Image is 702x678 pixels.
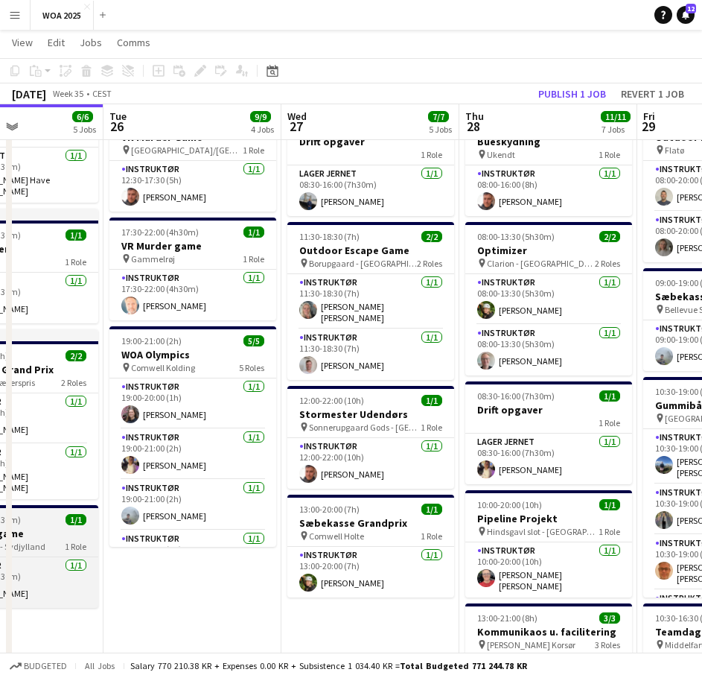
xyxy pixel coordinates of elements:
app-job-card: 08:30-16:00 (7h30m)1/1Drift opgaver1 RoleLager Jernet1/108:30-16:00 (7h30m)[PERSON_NAME] [465,381,632,484]
div: 5 Jobs [73,124,96,135]
span: 5/5 [243,335,264,346]
span: 1 Role [599,149,620,160]
app-card-role: Instruktør1/112:30-17:30 (5h)[PERSON_NAME] [109,161,276,212]
span: Fri [643,110,655,123]
span: Budgeted [24,661,67,671]
h3: Optimizer [465,244,632,257]
span: View [12,36,33,49]
div: Salary 770 210.38 KR + Expenses 0.00 KR + Subsistence 1 034.40 KR = [130,660,527,671]
span: 1/1 [421,504,442,515]
span: 17:30-22:00 (4h30m) [121,226,199,238]
span: 2 Roles [417,258,442,269]
span: 3 Roles [595,639,620,650]
span: 10:00-20:00 (10h) [477,499,542,510]
app-card-role: Instruktør1/119:00-21:00 (2h) [109,530,276,581]
app-card-role: Lager Jernet1/108:30-16:00 (7h30m)[PERSON_NAME] [465,434,632,484]
app-card-role: Instruktør1/108:00-13:30 (5h30m)[PERSON_NAME] [465,274,632,325]
span: 1 Role [421,422,442,433]
app-job-card: 12:00-22:00 (10h)1/1Stormester Udendørs Sonnerupgaard Gods - [GEOGRAPHIC_DATA]1 RoleInstruktør1/1... [287,386,454,489]
a: View [6,33,39,52]
span: 2/2 [599,231,620,242]
span: 29 [641,118,655,135]
button: Revert 1 job [615,84,690,104]
app-job-card: 08:30-16:00 (7h30m)1/1Drift opgaver1 RoleLager Jernet1/108:30-16:00 (7h30m)[PERSON_NAME] [287,113,454,216]
h3: Drift opgaver [465,403,632,416]
h3: Outdoor Escape Game [287,244,454,257]
span: Comms [117,36,150,49]
h3: Pipeline Projekt [465,512,632,525]
span: 2 Roles [595,258,620,269]
span: 1/1 [66,229,86,241]
span: 08:00-13:30 (5h30m) [477,231,555,242]
span: 5 Roles [239,362,264,373]
span: [PERSON_NAME] Korsør [487,639,575,650]
app-job-card: 12:30-17:30 (5h)1/1VR Murder Game [GEOGRAPHIC_DATA]/[GEOGRAPHIC_DATA]1 RoleInstruktør1/112:30-17:... [109,109,276,212]
span: 1/1 [421,395,442,406]
span: Week 35 [49,88,86,99]
a: Edit [42,33,71,52]
a: 12 [677,6,695,24]
app-card-role: Instruktør1/119:00-21:00 (2h)[PERSON_NAME] [109,480,276,530]
app-job-card: 13:00-20:00 (7h)1/1Sæbekasse Grandprix Comwell Holte1 RoleInstruktør1/113:00-20:00 (7h)[PERSON_NAME] [287,495,454,598]
app-card-role: Instruktør1/110:00-20:00 (10h)[PERSON_NAME] [PERSON_NAME] [465,542,632,598]
div: [DATE] [12,86,46,101]
span: Gammelrøj [131,253,175,264]
app-card-role: Instruktør1/113:00-20:00 (7h)[PERSON_NAME] [287,547,454,598]
span: 7/7 [428,111,449,122]
span: 1/1 [599,499,620,510]
span: 1 Role [599,417,620,428]
app-card-role: Instruktør1/119:00-20:00 (1h)[PERSON_NAME] [109,378,276,429]
span: 19:00-21:00 (2h) [121,335,182,346]
span: All jobs [82,660,118,671]
app-card-role: Instruktør1/108:00-16:00 (8h)[PERSON_NAME] [465,165,632,216]
h3: Sæbekasse Grandprix [287,516,454,530]
span: 12 [686,4,696,13]
a: Comms [111,33,156,52]
app-card-role: Instruktør1/111:30-18:30 (7h)[PERSON_NAME] [PERSON_NAME] [287,274,454,329]
app-job-card: 10:00-20:00 (10h)1/1Pipeline Projekt Hindsgavl slot - [GEOGRAPHIC_DATA]1 RoleInstruktør1/110:00-2... [465,490,632,598]
app-card-role: Instruktør1/111:30-18:30 (7h)[PERSON_NAME] [287,329,454,380]
span: 11:30-18:30 (7h) [299,231,360,242]
span: Sonnerupgaard Gods - [GEOGRAPHIC_DATA] [309,422,421,433]
span: 1 Role [243,253,264,264]
span: 27 [285,118,307,135]
span: Ukendt [487,149,515,160]
app-job-card: 19:00-21:00 (2h)5/5WOA Olympics Comwell Kolding5 RolesInstruktør1/119:00-20:00 (1h)[PERSON_NAME]I... [109,326,276,547]
span: 2/2 [66,350,86,361]
h3: WOA Olympics [109,348,276,361]
app-job-card: 08:00-16:00 (8h)1/1Bueskydning Ukendt1 RoleInstruktør1/108:00-16:00 (8h)[PERSON_NAME] [465,113,632,216]
a: Jobs [74,33,108,52]
button: Budgeted [7,658,69,674]
div: 17:30-22:00 (4h30m)1/1VR Murder game Gammelrøj1 RoleInstruktør1/117:30-22:00 (4h30m)[PERSON_NAME] [109,218,276,320]
span: 1 Role [421,530,442,542]
app-job-card: 11:30-18:30 (7h)2/2Outdoor Escape Game Borupgaard - [GEOGRAPHIC_DATA]2 RolesInstruktør1/111:30-18... [287,222,454,380]
h3: Stormester Udendørs [287,408,454,421]
span: 1 Role [65,256,86,267]
span: Flatø [665,145,684,156]
span: Wed [287,110,307,123]
span: 13:00-21:00 (8h) [477,612,537,624]
app-card-role: Instruktør1/112:00-22:00 (10h)[PERSON_NAME] [287,438,454,489]
span: 6/6 [72,111,93,122]
span: Clarion - [GEOGRAPHIC_DATA] [487,258,595,269]
div: 5 Jobs [429,124,452,135]
button: WOA 2025 [31,1,94,30]
span: Comwell Holte [309,530,364,542]
span: 2/2 [421,231,442,242]
app-card-role: Instruktør1/119:00-21:00 (2h)[PERSON_NAME] [109,429,276,480]
span: 26 [107,118,127,135]
app-card-role: Instruktør1/108:00-13:30 (5h30m)[PERSON_NAME] [465,325,632,376]
div: 08:00-13:30 (5h30m)2/2Optimizer Clarion - [GEOGRAPHIC_DATA]2 RolesInstruktør1/108:00-13:30 (5h30m... [465,222,632,376]
span: Jobs [80,36,102,49]
span: Hindsgavl slot - [GEOGRAPHIC_DATA] [487,526,599,537]
app-card-role: Lager Jernet1/108:30-16:00 (7h30m)[PERSON_NAME] [287,165,454,216]
span: 2 Roles [61,377,86,388]
button: Publish 1 job [532,84,612,104]
span: Total Budgeted 771 244.78 KR [400,660,527,671]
